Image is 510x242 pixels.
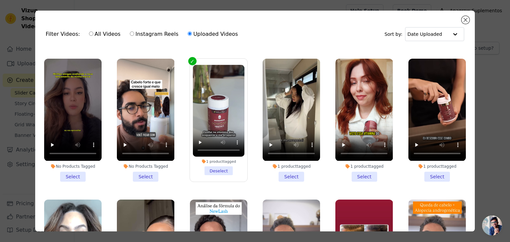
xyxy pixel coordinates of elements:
div: 1 product tagged [263,164,320,169]
button: Close modal [462,16,469,24]
div: No Products Tagged [44,164,102,169]
label: Instagram Reels [129,30,179,38]
div: Filter Videos: [46,27,242,42]
a: Bate-papo aberto [482,215,502,235]
label: Uploaded Videos [187,30,238,38]
div: 1 product tagged [335,164,393,169]
div: Sort by: [384,27,465,41]
div: 1 product tagged [193,159,244,164]
div: No Products Tagged [117,164,174,169]
label: All Videos [89,30,121,38]
div: 1 product tagged [408,164,466,169]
